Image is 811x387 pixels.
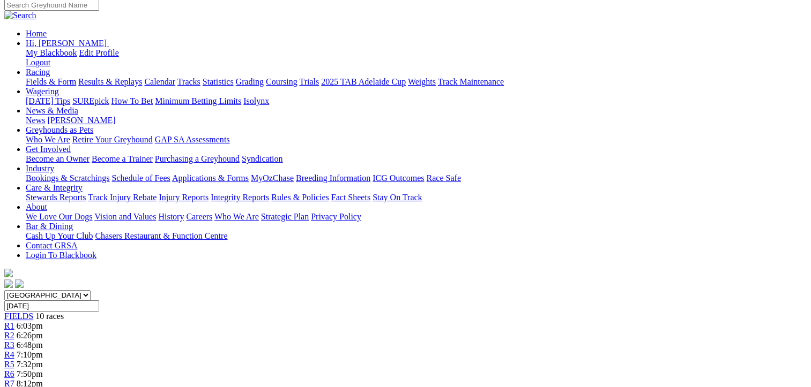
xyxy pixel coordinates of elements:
a: R4 [4,350,14,359]
a: Home [26,29,47,38]
a: Greyhounds as Pets [26,125,93,134]
div: Wagering [26,96,807,106]
div: News & Media [26,116,807,125]
div: Get Involved [26,154,807,164]
a: ICG Outcomes [373,173,424,183]
a: 2025 TAB Adelaide Cup [321,77,406,86]
a: Bar & Dining [26,222,73,231]
a: Tracks [177,77,200,86]
a: Fact Sheets [331,193,370,202]
img: facebook.svg [4,279,13,288]
div: Hi, [PERSON_NAME] [26,48,807,67]
div: Bar & Dining [26,231,807,241]
a: Coursing [266,77,297,86]
a: Isolynx [243,96,269,105]
a: Login To Blackbook [26,251,96,260]
div: Industry [26,173,807,183]
a: Careers [186,212,212,221]
a: Fields & Form [26,77,76,86]
span: 7:50pm [17,369,43,378]
a: Become an Owner [26,154,90,163]
span: 6:26pm [17,331,43,340]
a: Privacy Policy [311,212,361,221]
a: My Blackbook [26,48,77,57]
a: About [26,202,47,211]
a: R3 [4,340,14,350]
div: Care & Integrity [26,193,807,202]
a: News [26,116,45,125]
img: twitter.svg [15,279,24,288]
a: Industry [26,164,54,173]
a: Wagering [26,87,59,96]
a: [DATE] Tips [26,96,70,105]
a: Statistics [203,77,234,86]
div: About [26,212,807,222]
a: Track Injury Rebate [88,193,157,202]
span: 7:32pm [17,360,43,369]
a: Vision and Values [94,212,156,221]
a: R2 [4,331,14,340]
a: R6 [4,369,14,378]
a: Calendar [144,77,175,86]
a: GAP SA Assessments [155,135,230,144]
a: Breeding Information [296,173,370,183]
div: Greyhounds as Pets [26,135,807,145]
a: Hi, [PERSON_NAME] [26,39,109,48]
a: Stewards Reports [26,193,86,202]
a: Stay On Track [373,193,422,202]
a: MyOzChase [251,173,294,183]
a: Retire Your Greyhound [72,135,153,144]
a: SUREpick [72,96,109,105]
a: Who We Are [26,135,70,144]
a: Become a Trainer [92,154,153,163]
a: R1 [4,321,14,330]
a: Results & Replays [78,77,142,86]
a: Race Safe [426,173,460,183]
a: Purchasing a Greyhound [155,154,240,163]
a: Chasers Restaurant & Function Centre [95,231,227,240]
span: Hi, [PERSON_NAME] [26,39,107,48]
a: Edit Profile [79,48,119,57]
a: Get Involved [26,145,71,154]
a: Integrity Reports [211,193,269,202]
a: Syndication [242,154,282,163]
a: Grading [236,77,264,86]
a: Weights [408,77,436,86]
a: History [158,212,184,221]
a: Trials [299,77,319,86]
a: Schedule of Fees [111,173,170,183]
span: 6:03pm [17,321,43,330]
a: Strategic Plan [261,212,309,221]
a: Who We Are [214,212,259,221]
a: Bookings & Scratchings [26,173,109,183]
a: [PERSON_NAME] [47,116,115,125]
a: Logout [26,58,50,67]
a: Racing [26,67,50,77]
a: Care & Integrity [26,183,83,192]
span: 7:10pm [17,350,43,359]
input: Select date [4,300,99,312]
img: logo-grsa-white.png [4,269,13,277]
a: Injury Reports [159,193,209,202]
a: News & Media [26,106,78,115]
a: Applications & Forms [172,173,249,183]
a: Minimum Betting Limits [155,96,241,105]
span: 10 races [35,312,64,321]
span: 6:48pm [17,340,43,350]
a: How To Bet [111,96,153,105]
a: We Love Our Dogs [26,212,92,221]
img: Search [4,11,36,20]
a: R5 [4,360,14,369]
a: Contact GRSA [26,241,77,250]
a: Rules & Policies [271,193,329,202]
a: FIELDS [4,312,33,321]
div: Racing [26,77,807,87]
a: Track Maintenance [438,77,504,86]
